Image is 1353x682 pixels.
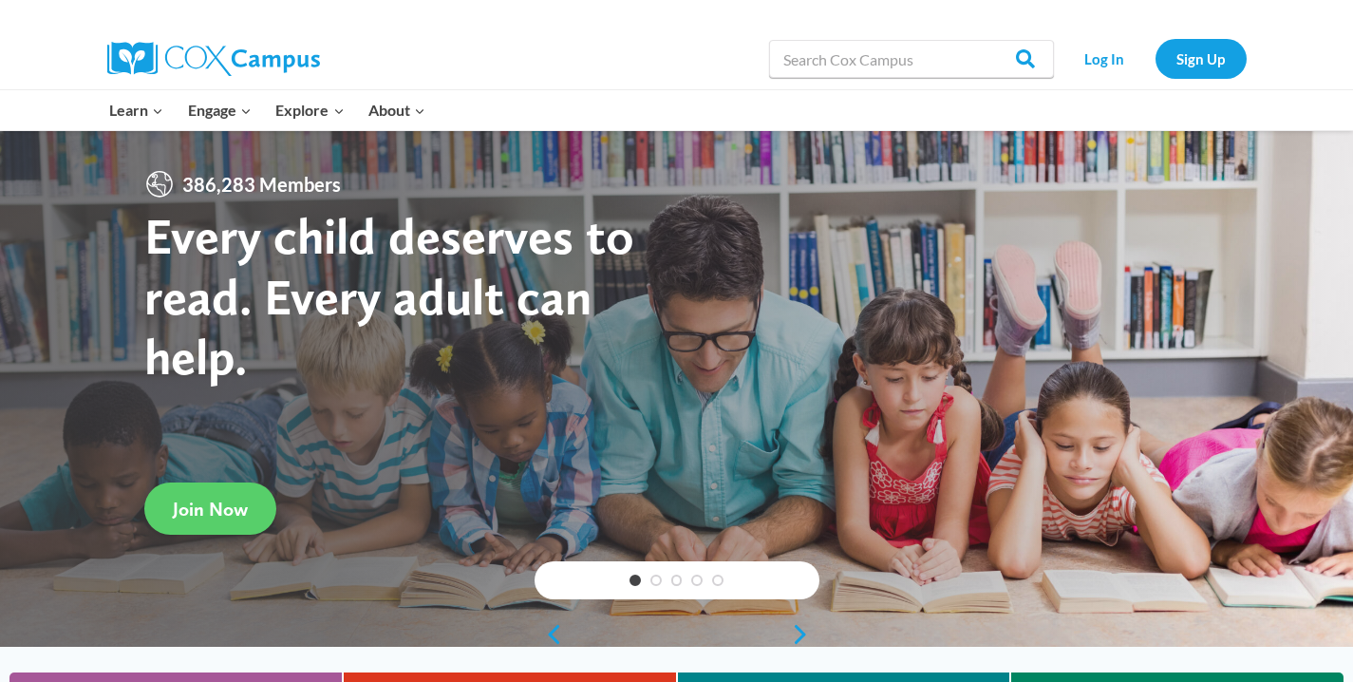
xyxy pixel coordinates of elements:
[144,483,276,535] a: Join Now
[1063,39,1146,78] a: Log In
[535,623,563,646] a: previous
[630,575,641,586] a: 1
[691,575,703,586] a: 4
[188,98,252,123] span: Engage
[98,90,438,130] nav: Primary Navigation
[650,575,662,586] a: 2
[275,98,344,123] span: Explore
[1156,39,1247,78] a: Sign Up
[791,623,819,646] a: next
[671,575,683,586] a: 3
[175,169,348,199] span: 386,283 Members
[535,616,819,654] div: content slider buttons
[173,498,248,521] span: Join Now
[769,40,1054,78] input: Search Cox Campus
[368,98,425,123] span: About
[144,205,634,387] strong: Every child deserves to read. Every adult can help.
[107,42,320,76] img: Cox Campus
[109,98,163,123] span: Learn
[1063,39,1247,78] nav: Secondary Navigation
[712,575,723,586] a: 5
